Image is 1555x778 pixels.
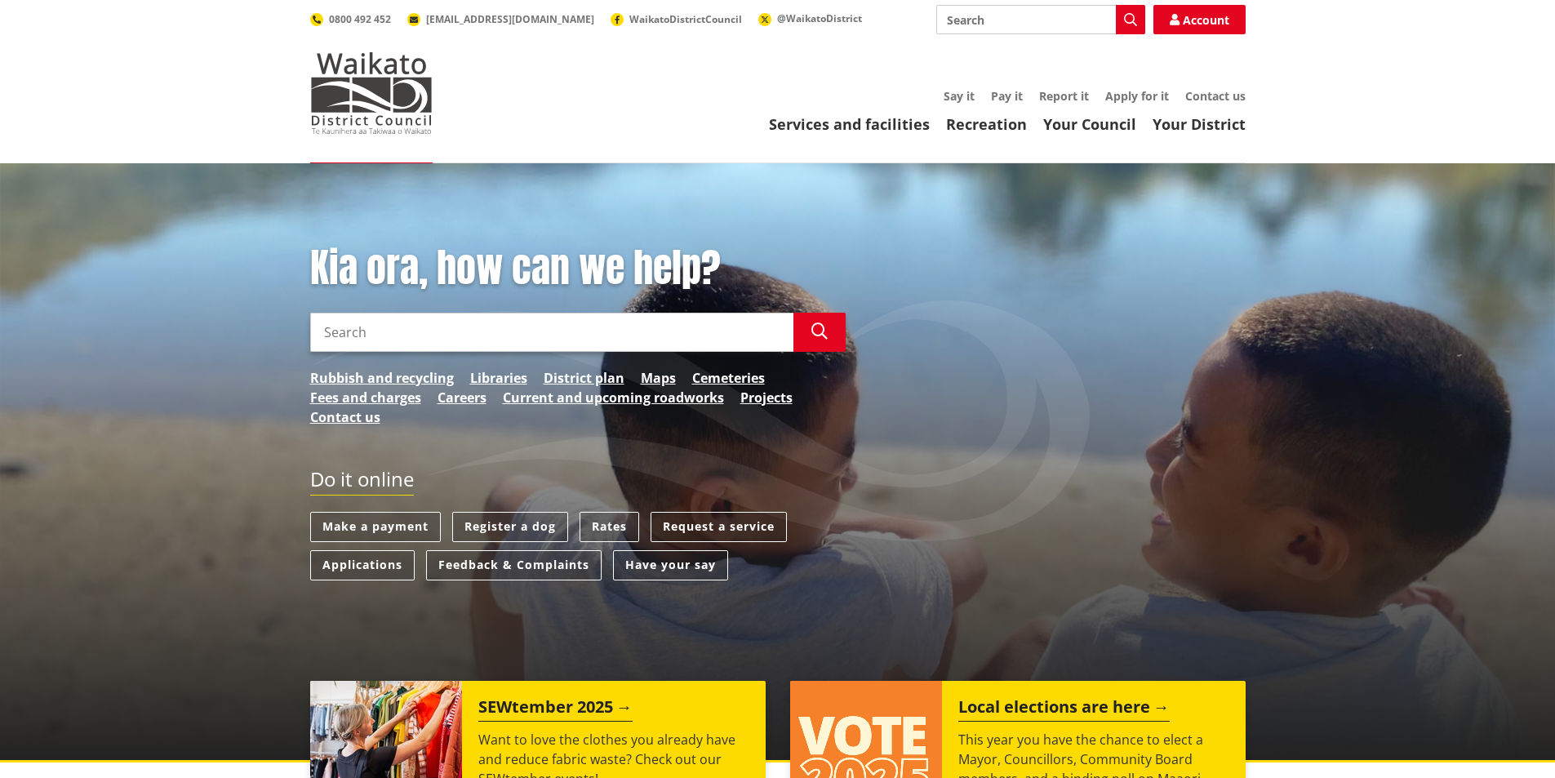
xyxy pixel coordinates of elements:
[1153,114,1246,134] a: Your District
[777,11,862,25] span: @WaikatoDistrict
[478,697,633,722] h2: SEWtember 2025
[1043,114,1136,134] a: Your Council
[944,88,975,104] a: Say it
[611,12,742,26] a: WaikatoDistrictCouncil
[692,368,765,388] a: Cemeteries
[1153,5,1246,34] a: Account
[438,388,486,407] a: Careers
[426,550,602,580] a: Feedback & Complaints
[310,12,391,26] a: 0800 492 452
[310,550,415,580] a: Applications
[740,388,793,407] a: Projects
[310,368,454,388] a: Rubbish and recycling
[310,407,380,427] a: Contact us
[1039,88,1089,104] a: Report it
[769,114,930,134] a: Services and facilities
[629,12,742,26] span: WaikatoDistrictCouncil
[310,245,846,292] h1: Kia ora, how can we help?
[310,388,421,407] a: Fees and charges
[991,88,1023,104] a: Pay it
[310,52,433,134] img: Waikato District Council - Te Kaunihera aa Takiwaa o Waikato
[426,12,594,26] span: [EMAIL_ADDRESS][DOMAIN_NAME]
[641,368,676,388] a: Maps
[1105,88,1169,104] a: Apply for it
[407,12,594,26] a: [EMAIL_ADDRESS][DOMAIN_NAME]
[452,512,568,542] a: Register a dog
[936,5,1145,34] input: Search input
[329,12,391,26] span: 0800 492 452
[1185,88,1246,104] a: Contact us
[758,11,862,25] a: @WaikatoDistrict
[470,368,527,388] a: Libraries
[503,388,724,407] a: Current and upcoming roadworks
[946,114,1027,134] a: Recreation
[613,550,728,580] a: Have your say
[580,512,639,542] a: Rates
[310,313,793,352] input: Search input
[544,368,624,388] a: District plan
[651,512,787,542] a: Request a service
[310,512,441,542] a: Make a payment
[958,697,1170,722] h2: Local elections are here
[310,468,414,496] h2: Do it online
